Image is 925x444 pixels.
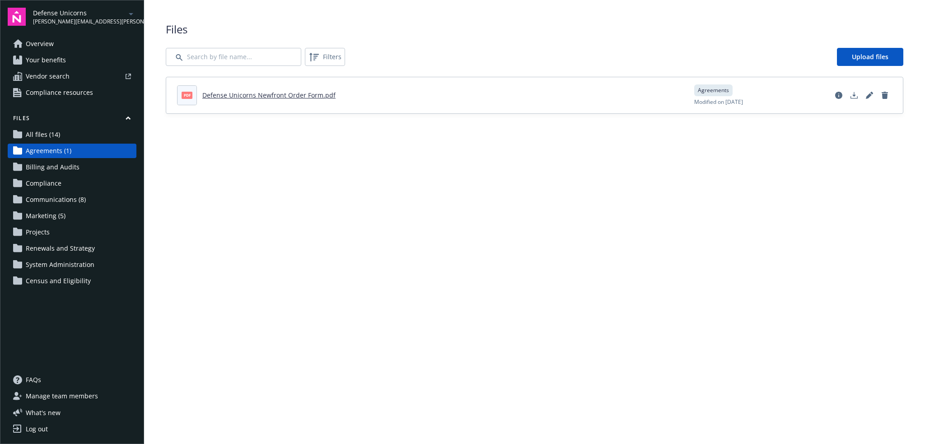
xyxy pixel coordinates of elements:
[166,22,903,37] span: Files
[8,37,136,51] a: Overview
[126,8,136,19] a: arrowDropDown
[878,88,892,103] a: Delete document
[305,48,345,66] button: Filters
[26,274,91,288] span: Census and Eligibility
[8,176,136,191] a: Compliance
[26,373,41,387] span: FAQs
[8,209,136,223] a: Marketing (5)
[26,176,61,191] span: Compliance
[8,114,136,126] button: Files
[26,192,86,207] span: Communications (8)
[8,257,136,272] a: System Administration
[8,127,136,142] a: All files (14)
[8,144,136,158] a: Agreements (1)
[26,241,95,256] span: Renewals and Strategy
[8,8,26,26] img: navigator-logo.svg
[847,88,861,103] a: Download document
[182,92,192,98] span: pdf
[33,8,126,18] span: Defense Unicorns
[694,98,743,106] span: Modified on [DATE]
[8,69,136,84] a: Vendor search
[26,127,60,142] span: All files (14)
[8,274,136,288] a: Census and Eligibility
[8,192,136,207] a: Communications (8)
[862,88,877,103] a: Edit document
[8,53,136,67] a: Your benefits
[8,225,136,239] a: Projects
[852,52,888,61] span: Upload files
[8,241,136,256] a: Renewals and Strategy
[26,225,50,239] span: Projects
[8,373,136,387] a: FAQs
[26,209,65,223] span: Marketing (5)
[166,48,301,66] input: Search by file name...
[202,91,336,99] a: Defense Unicorns Newfront Order Form.pdf
[26,144,71,158] span: Agreements (1)
[8,85,136,100] a: Compliance resources
[26,389,98,403] span: Manage team members
[26,257,94,272] span: System Administration
[8,160,136,174] a: Billing and Audits
[33,8,136,26] button: Defense Unicorns[PERSON_NAME][EMAIL_ADDRESS][PERSON_NAME][DOMAIN_NAME]arrowDropDown
[8,408,75,417] button: What's new
[26,408,61,417] span: What ' s new
[26,160,79,174] span: Billing and Audits
[26,37,54,51] span: Overview
[8,389,136,403] a: Manage team members
[832,88,846,103] a: View file details
[26,69,70,84] span: Vendor search
[26,85,93,100] span: Compliance resources
[323,52,341,61] span: Filters
[307,50,343,64] span: Filters
[26,422,48,436] div: Log out
[33,18,126,26] span: [PERSON_NAME][EMAIL_ADDRESS][PERSON_NAME][DOMAIN_NAME]
[698,86,729,94] span: Agreements
[26,53,66,67] span: Your benefits
[837,48,903,66] a: Upload files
